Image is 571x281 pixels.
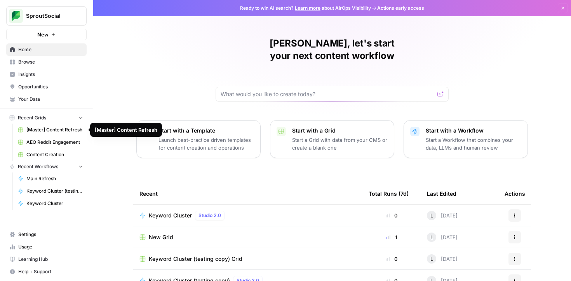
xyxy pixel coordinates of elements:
[6,241,87,253] a: Usage
[6,81,87,93] a: Opportunities
[240,5,371,12] span: Ready to win AI search? about AirOps Visibility
[149,212,192,219] span: Keyword Cluster
[427,183,456,204] div: Last Edited
[216,37,449,62] h1: [PERSON_NAME], let's start your next content workflow
[369,183,409,204] div: Total Runs (7d)
[158,136,254,152] p: Launch best-practice driven templates for content creation and operations
[426,127,521,134] p: Start with a Workflow
[149,233,173,241] span: New Grid
[18,231,83,238] span: Settings
[430,255,433,263] span: L
[292,127,388,134] p: Start with a Grid
[14,148,87,161] a: Content Creation
[26,200,83,207] span: Keyword Cluster
[427,233,458,242] div: [DATE]
[426,136,521,152] p: Start a Workflow that combines your data, LLMs and human review
[221,90,434,98] input: What would you like to create today?
[18,96,83,103] span: Your Data
[26,188,83,195] span: Keyword Cluster (testing copy)
[430,233,433,241] span: L
[6,253,87,265] a: Learning Hub
[14,124,87,136] a: [Master] Content Refresh
[158,127,254,134] p: Start with a Template
[136,120,261,158] button: Start with a TemplateLaunch best-practice driven templates for content creation and operations
[95,126,157,134] div: [Master] Content Refresh
[9,9,23,23] img: SproutSocial Logo
[139,255,356,263] a: Keyword Cluster (testing copy) Grid
[295,5,320,11] a: Learn more
[427,211,458,220] div: [DATE]
[139,211,356,220] a: Keyword ClusterStudio 2.0
[26,139,83,146] span: AEO Reddit Engagement
[18,46,83,53] span: Home
[18,256,83,263] span: Learning Hub
[149,255,242,263] span: Keyword Cluster (testing copy) Grid
[6,6,87,26] button: Workspace: SproutSocial
[139,233,356,241] a: New Grid
[427,254,458,264] div: [DATE]
[14,185,87,197] a: Keyword Cluster (testing copy)
[6,68,87,81] a: Insights
[6,228,87,241] a: Settings
[18,114,46,121] span: Recent Grids
[198,212,221,219] span: Studio 2.0
[18,83,83,90] span: Opportunities
[6,43,87,56] a: Home
[26,151,83,158] span: Content Creation
[369,255,414,263] div: 0
[404,120,528,158] button: Start with a WorkflowStart a Workflow that combines your data, LLMs and human review
[270,120,394,158] button: Start with a GridStart a Grid with data from your CMS or create a blank one
[292,136,388,152] p: Start a Grid with data from your CMS or create a blank one
[18,163,58,170] span: Recent Workflows
[26,126,83,133] span: [Master] Content Refresh
[18,71,83,78] span: Insights
[6,56,87,68] a: Browse
[505,183,525,204] div: Actions
[430,212,433,219] span: L
[139,183,356,204] div: Recent
[14,136,87,148] a: AEO Reddit Engagement
[18,268,83,275] span: Help + Support
[37,31,49,38] span: New
[26,175,83,182] span: Main Refresh
[18,59,83,66] span: Browse
[369,212,414,219] div: 0
[14,172,87,185] a: Main Refresh
[6,265,87,278] button: Help + Support
[377,5,424,12] span: Actions early access
[6,161,87,172] button: Recent Workflows
[369,233,414,241] div: 1
[14,197,87,210] a: Keyword Cluster
[6,29,87,40] button: New
[18,243,83,250] span: Usage
[26,12,73,20] span: SproutSocial
[6,112,87,124] button: Recent Grids
[6,93,87,105] a: Your Data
